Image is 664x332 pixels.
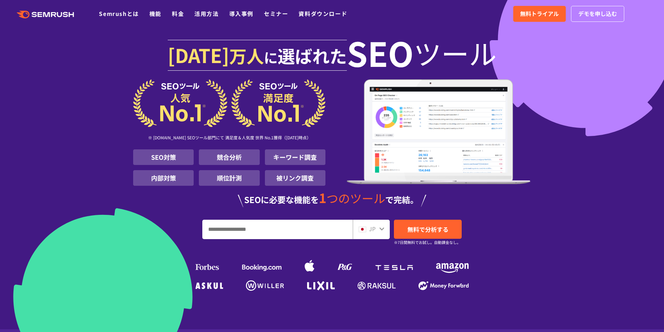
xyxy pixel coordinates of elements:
input: URL、キーワードを入力してください [203,220,352,239]
li: 順位計測 [199,170,259,186]
a: 料金 [172,9,184,18]
span: で完結。 [385,193,418,206]
small: ※7日間無料でお試し。自動課金なし。 [394,239,461,246]
li: 競合分析 [199,149,259,165]
a: 資料ダウンロード [298,9,347,18]
li: 内部対策 [133,170,194,186]
span: 無料トライアル [520,9,559,18]
a: 無料トライアル [513,6,566,22]
a: 無料で分析する [394,220,462,239]
span: に [264,47,278,67]
span: JP [369,225,376,233]
div: ※ [DOMAIN_NAME] SEOツール部門にて 満足度＆人気度 世界 No.1獲得（[DATE]時点） [133,127,325,149]
li: 被リンク調査 [265,170,325,186]
li: SEO対策 [133,149,194,165]
span: 選ばれた [278,43,347,68]
span: 無料で分析する [407,225,449,234]
div: SEOに必要な機能を [133,191,531,207]
a: デモを申し込む [571,6,624,22]
span: ツール [414,39,497,67]
span: 1 [319,188,326,207]
span: [DATE] [168,41,229,69]
li: キーワード調査 [265,149,325,165]
span: SEO [347,39,414,67]
a: Semrushとは [99,9,139,18]
span: 万人 [229,43,264,68]
a: 導入事例 [229,9,253,18]
a: 活用方法 [194,9,219,18]
a: 機能 [149,9,162,18]
span: デモを申し込む [578,9,617,18]
a: セミナー [264,9,288,18]
span: つのツール [326,190,385,207]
